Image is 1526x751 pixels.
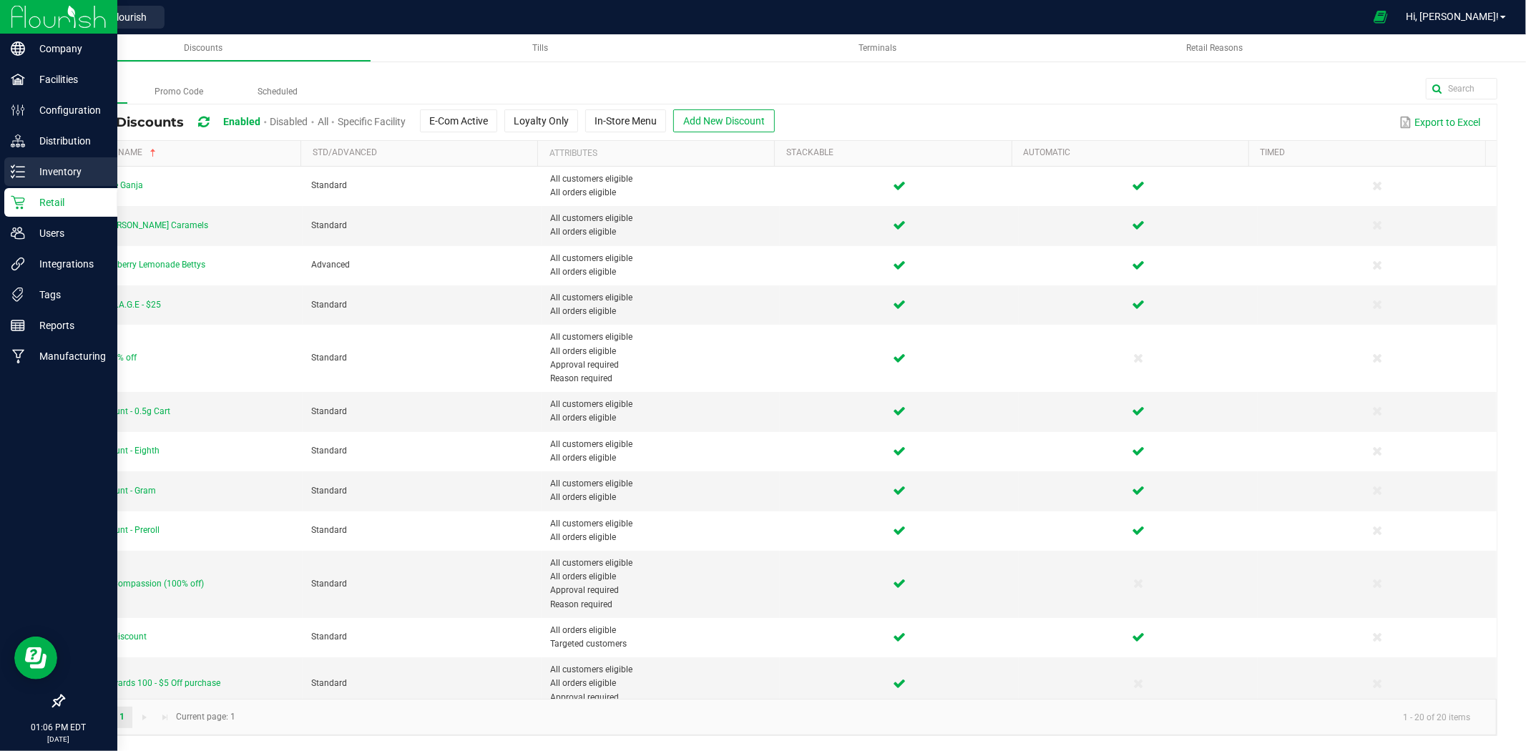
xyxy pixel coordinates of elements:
div: Retail Discounts [74,109,786,136]
span: All orders eligible [550,451,772,465]
span: All orders eligible [550,677,772,690]
inline-svg: Tags [11,288,25,302]
span: All customers eligible [550,398,772,411]
span: All [318,116,328,127]
span: Discounts [184,43,222,53]
span: Standard [311,579,347,589]
span: All orders eligible [550,570,772,584]
p: 01:06 PM EDT [6,721,111,734]
span: All customers eligible [550,663,772,677]
inline-svg: Retail [11,195,25,210]
button: In-Store Menu [585,109,666,132]
span: Standard [311,678,347,688]
span: Standard [311,632,347,642]
span: Employee Compassion (100% off) [72,579,204,589]
span: All customers eligible [550,477,772,491]
p: Inventory [25,163,111,180]
span: All customers eligible [550,438,772,451]
a: Page 1 [112,707,132,728]
span: Disabled [270,116,308,127]
span: Standard [311,486,347,496]
span: All orders eligible [550,345,772,358]
p: Integrations [25,255,111,273]
span: Approval required [550,691,772,705]
span: Standard [311,220,347,230]
span: All customers eligible [550,212,772,225]
span: Specific Facility [338,116,406,127]
a: StackableSortable [786,147,1007,159]
inline-svg: Facilities [11,72,25,87]
span: Standard [311,446,347,456]
span: All customers eligible [550,330,772,344]
inline-svg: Inventory [11,165,25,179]
span: Open Ecommerce Menu [1364,3,1397,31]
span: All orders eligible [550,305,772,318]
span: All orders eligible [550,411,772,425]
p: Tags [25,286,111,303]
span: Sortable [147,147,159,159]
span: All orders eligible [550,624,772,637]
span: All customers eligible [550,517,772,531]
button: Export to Excel [1396,110,1485,134]
label: Scheduled [230,81,325,103]
a: TimedSortable [1260,147,1480,159]
p: Configuration [25,102,111,119]
kendo-pager-info: 1 - 20 of 20 items [244,705,1482,729]
p: Company [25,40,111,57]
inline-svg: Integrations [11,257,25,271]
span: Standard [311,353,347,363]
inline-svg: Distribution [11,134,25,148]
span: Loyalty Rewards 100 - $5 Off purchase [72,678,220,688]
inline-svg: Company [11,41,25,56]
span: Standard [311,525,347,535]
span: Tills [532,43,548,53]
span: All customers eligible [550,556,772,570]
span: B2G1 Strawberry Lemonade Bettys [72,260,205,270]
span: Reason required [550,372,772,386]
span: Standard [311,406,347,416]
inline-svg: Reports [11,318,25,333]
inline-svg: Manufacturing [11,349,25,363]
button: E-Com Active [420,109,497,132]
kendo-pager: Current page: 1 [64,699,1497,735]
inline-svg: Users [11,226,25,240]
span: Add New Discount [683,115,765,127]
iframe: Resource center [14,637,57,679]
p: Retail [25,194,111,211]
th: Attributes [537,141,774,167]
span: All orders eligible [550,491,772,504]
button: Add New Discount [673,109,775,132]
span: All customers eligible [550,172,772,186]
a: Std/AdvancedSortable [313,147,533,159]
button: Loyalty Only [504,109,578,132]
span: Standard [311,300,347,310]
span: All orders eligible [550,265,772,279]
inline-svg: Configuration [11,103,25,117]
p: Reports [25,317,111,334]
p: Facilities [25,71,111,88]
span: Daily Discount - 0.5g Cart [72,406,170,416]
p: Manufacturing [25,348,111,365]
p: Users [25,225,111,242]
span: Retail Reasons [1186,43,1243,53]
a: Discount NameSortable [74,147,295,159]
span: Approval required [550,584,772,597]
a: AutomaticSortable [1023,147,1243,159]
span: Approval required [550,358,772,372]
span: All orders eligible [550,531,772,544]
span: 20% off [PERSON_NAME] Caramels [72,220,208,230]
span: All customers eligible [550,252,772,265]
span: Reason required [550,598,772,612]
p: [DATE] [6,734,111,745]
span: All orders eligible [550,225,772,239]
label: Promo Code [127,81,230,103]
span: Terminals [859,43,896,53]
p: Distribution [25,132,111,149]
span: Targeted customers [550,637,772,651]
span: Advanced [311,260,350,270]
span: Hi, [PERSON_NAME]! [1406,11,1499,22]
span: Standard [311,180,347,190]
span: All orders eligible [550,186,772,200]
span: All customers eligible [550,291,772,305]
span: Enabled [223,116,260,127]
